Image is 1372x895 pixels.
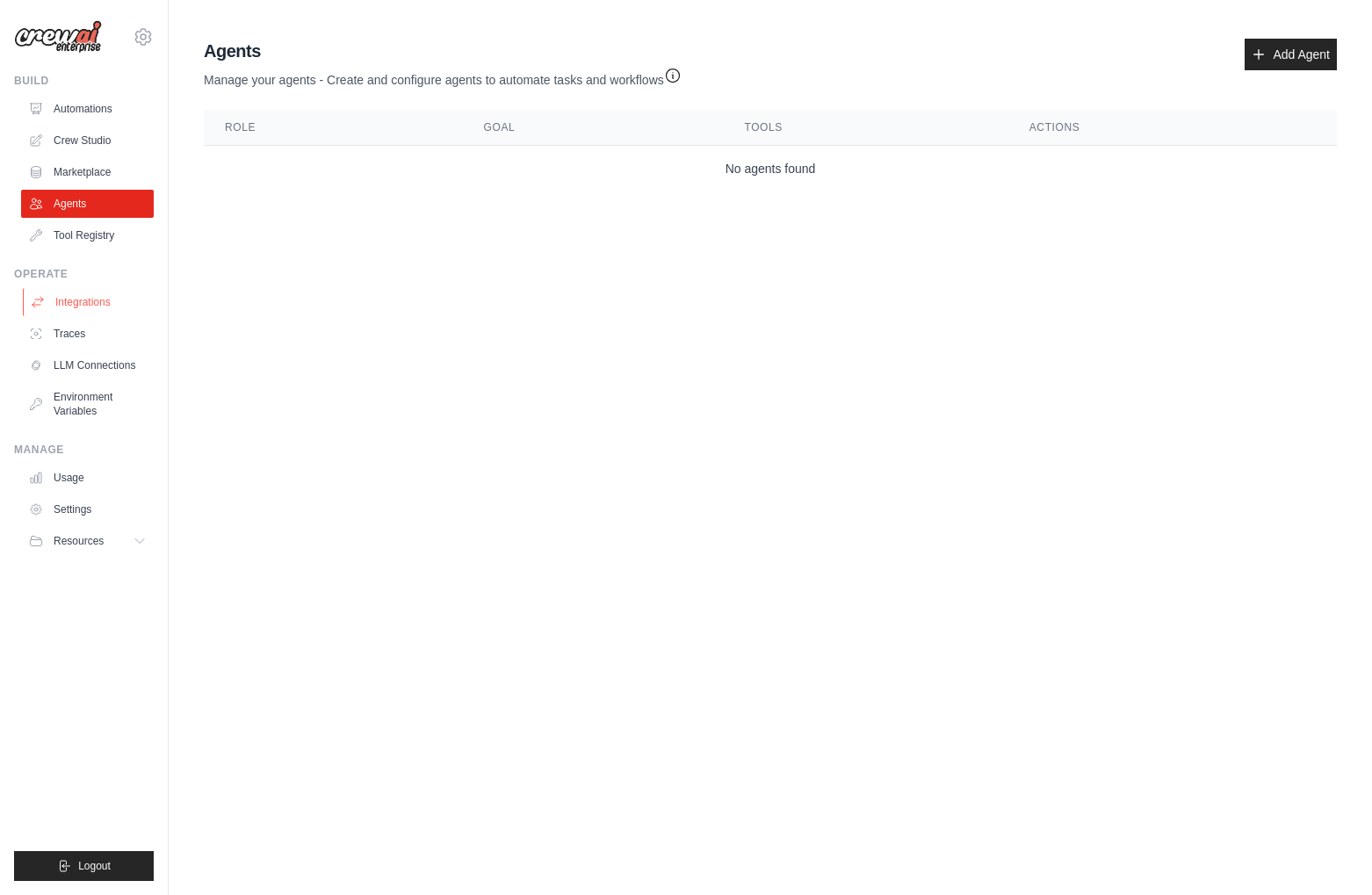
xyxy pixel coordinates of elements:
[1008,110,1337,146] th: Actions
[21,495,154,523] a: Settings
[21,95,154,123] a: Automations
[14,74,154,88] div: Build
[1245,39,1337,70] a: Add Agent
[204,39,682,63] h2: Agents
[204,146,1337,192] td: No agents found
[21,190,154,218] a: Agents
[463,110,724,146] th: Goal
[21,351,154,379] a: LLM Connections
[204,110,463,146] th: Role
[21,158,154,186] a: Marketplace
[21,527,154,555] button: Resources
[23,288,155,316] a: Integrations
[14,20,102,54] img: Logo
[21,464,154,492] a: Usage
[21,221,154,249] a: Tool Registry
[204,63,682,89] p: Manage your agents - Create and configure agents to automate tasks and workflows
[14,267,154,281] div: Operate
[723,110,1007,146] th: Tools
[78,859,111,873] span: Logout
[54,534,104,548] span: Resources
[14,443,154,457] div: Manage
[21,383,154,425] a: Environment Variables
[21,126,154,155] a: Crew Studio
[21,320,154,348] a: Traces
[14,851,154,881] button: Logout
